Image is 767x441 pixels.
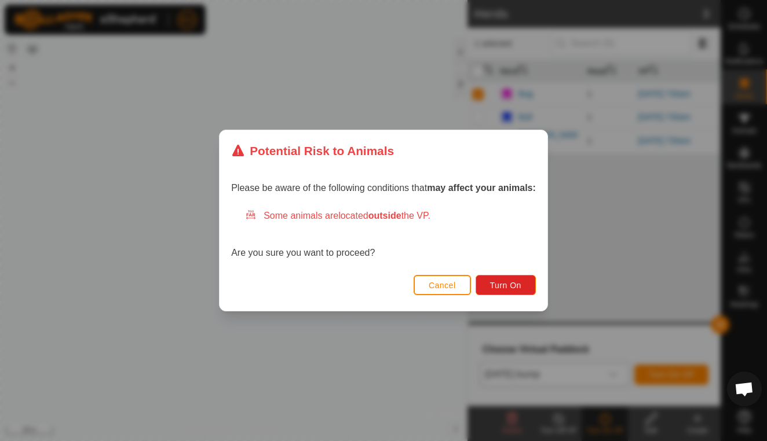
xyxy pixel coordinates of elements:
[429,281,456,290] span: Cancel
[245,209,536,223] div: Some animals are
[231,183,536,193] span: Please be aware of the following conditions that
[338,211,430,220] span: located the VP.
[414,275,471,295] button: Cancel
[231,209,536,260] div: Are you sure you want to proceed?
[490,281,521,290] span: Turn On
[231,142,394,160] div: Potential Risk to Animals
[427,183,536,193] strong: may affect your animals:
[476,275,536,295] button: Turn On
[727,372,762,406] div: Open chat
[368,211,401,220] strong: outside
